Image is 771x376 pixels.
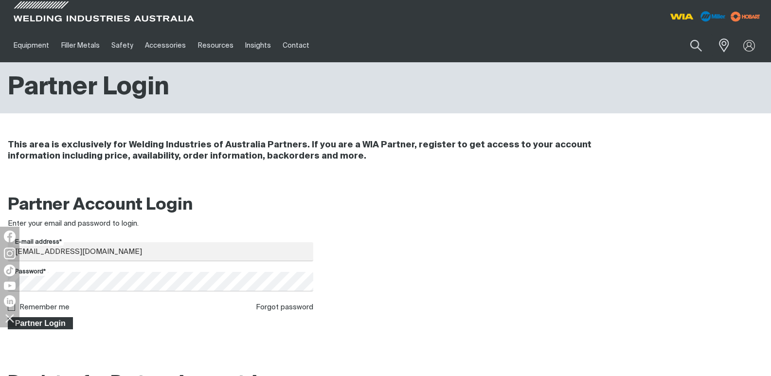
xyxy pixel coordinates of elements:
a: Insights [239,29,277,62]
div: Enter your email and password to login. [8,218,313,230]
button: Search products [680,34,713,57]
h1: Partner Login [8,72,169,104]
span: Partner Login [9,317,72,330]
button: Partner Login [8,317,73,330]
a: Equipment [8,29,55,62]
img: LinkedIn [4,295,16,307]
h4: This area is exclusively for Welding Industries of Australia Partners. If you are a WIA Partner, ... [8,140,635,162]
h2: Partner Account Login [8,195,313,216]
input: Product name or item number... [667,34,713,57]
label: Remember me [19,304,70,311]
a: Filler Metals [55,29,105,62]
a: Accessories [139,29,192,62]
nav: Main [8,29,574,62]
img: Facebook [4,231,16,242]
img: hide socials [1,310,18,326]
a: Contact [277,29,315,62]
img: Instagram [4,248,16,259]
a: Resources [192,29,239,62]
img: TikTok [4,265,16,276]
img: YouTube [4,282,16,290]
a: Safety [106,29,139,62]
a: Forgot password [256,304,313,311]
img: miller [728,9,763,24]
